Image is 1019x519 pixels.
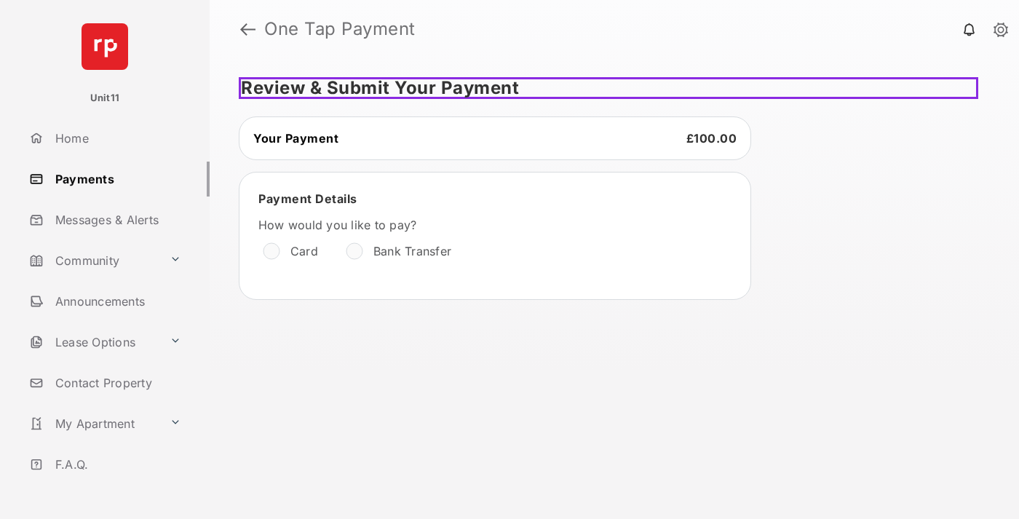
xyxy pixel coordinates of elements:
a: Community [23,243,164,278]
img: svg+xml;base64,PHN2ZyB4bWxucz0iaHR0cDovL3d3dy53My5vcmcvMjAwMC9zdmciIHdpZHRoPSI2NCIgaGVpZ2h0PSI2NC... [82,23,128,70]
span: Payment Details [258,191,357,206]
a: Home [23,121,210,156]
strong: One Tap Payment [264,20,416,38]
a: Announcements [23,284,210,319]
label: How would you like to pay? [258,218,695,232]
span: Your Payment [253,131,338,146]
a: My Apartment [23,406,164,441]
label: Card [290,244,318,258]
h5: Review & Submit Your Payment [239,77,978,99]
a: Messages & Alerts [23,202,210,237]
a: Contact Property [23,365,210,400]
p: Unit11 [90,91,120,106]
a: F.A.Q. [23,447,210,482]
span: £100.00 [686,131,737,146]
a: Lease Options [23,325,164,360]
label: Bank Transfer [373,244,451,258]
a: Payments [23,162,210,197]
